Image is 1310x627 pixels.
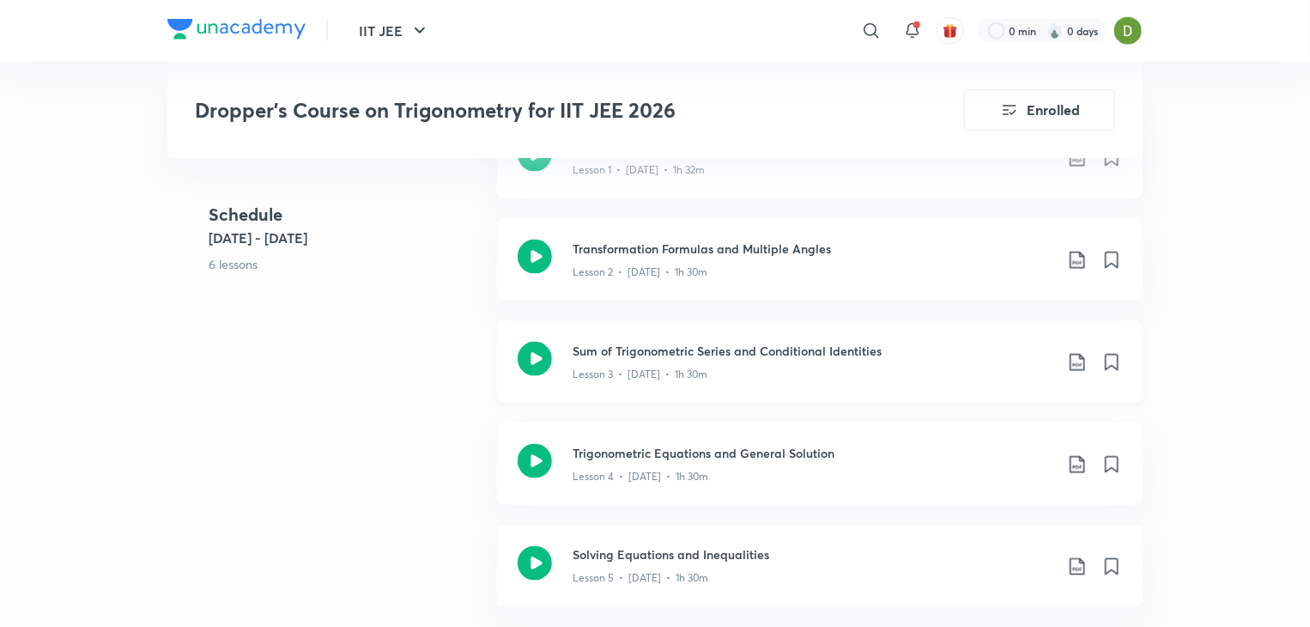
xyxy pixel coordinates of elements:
[195,98,867,123] h3: Dropper's Course on Trigonometry for IIT JEE 2026
[573,265,707,280] p: Lesson 2 • [DATE] • 1h 30m
[349,14,440,48] button: IIT JEE
[964,89,1115,131] button: Enrolled
[573,240,1053,258] h3: Transformation Formulas and Multiple Angles
[573,444,1053,462] h3: Trigonometric Equations and General Solution
[573,367,707,382] p: Lesson 3 • [DATE] • 1h 30m
[573,546,1053,564] h3: Solving Equations and Inequalities
[573,571,708,587] p: Lesson 5 • [DATE] • 1h 30m
[573,162,705,178] p: Lesson 1 • [DATE] • 1h 32m
[1046,22,1064,40] img: streak
[497,219,1143,321] a: Transformation Formulas and Multiple AnglesLesson 2 • [DATE] • 1h 30m
[943,23,958,39] img: avatar
[573,469,708,484] p: Lesson 4 • [DATE] • 1h 30m
[209,228,483,248] h5: [DATE] - [DATE]
[209,202,483,228] h4: Schedule
[497,423,1143,526] a: Trigonometric Equations and General SolutionLesson 4 • [DATE] • 1h 30m
[167,19,306,40] img: Company Logo
[573,342,1053,360] h3: Sum of Trigonometric Series and Conditional Identities
[209,255,483,273] p: 6 lessons
[937,17,964,45] button: avatar
[497,117,1143,219] a: Trigonometric Functions and Compound AnglesLesson 1 • [DATE] • 1h 32m
[1113,16,1143,46] img: Divyani Bhatkar
[497,321,1143,423] a: Sum of Trigonometric Series and Conditional IdentitiesLesson 3 • [DATE] • 1h 30m
[167,19,306,44] a: Company Logo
